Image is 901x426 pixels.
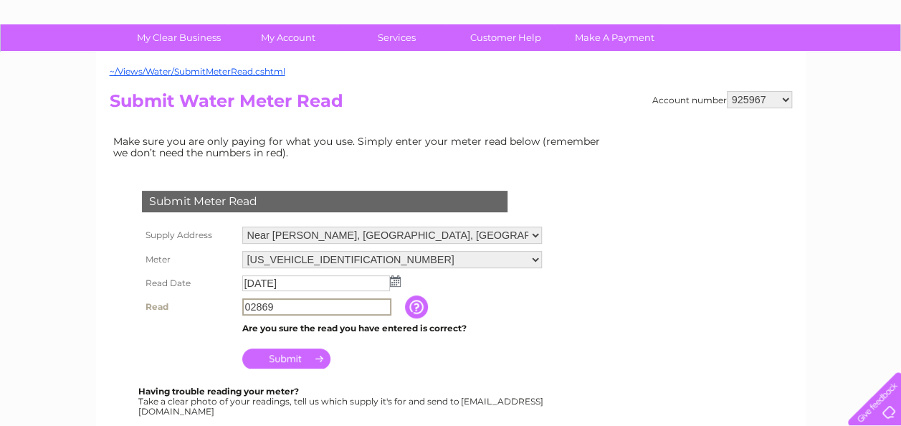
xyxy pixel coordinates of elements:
div: Take a clear photo of your readings, tell us which supply it's for and send to [EMAIL_ADDRESS][DO... [138,387,545,416]
h2: Submit Water Meter Read [110,91,792,118]
img: ... [390,275,401,287]
div: Submit Meter Read [142,191,507,212]
a: Make A Payment [556,24,674,51]
div: Account number [652,91,792,108]
a: Services [338,24,456,51]
th: Read Date [138,272,239,295]
a: My Account [229,24,347,51]
a: Telecoms [725,61,768,72]
a: Log out [854,61,887,72]
input: Information [405,295,431,318]
img: logo.png [32,37,105,81]
th: Supply Address [138,223,239,247]
th: Read [138,295,239,319]
input: Submit [242,349,330,369]
a: Water [649,61,676,72]
td: Make sure you are only paying for what you use. Simply enter your meter read below (remember we d... [110,132,611,162]
td: Are you sure the read you have entered is correct? [239,319,545,338]
a: Contact [806,61,841,72]
a: ~/Views/Water/SubmitMeterRead.cshtml [110,66,285,77]
div: Clear Business is a trading name of Verastar Limited (registered in [GEOGRAPHIC_DATA] No. 3667643... [113,8,790,70]
a: Customer Help [447,24,565,51]
b: Having trouble reading your meter? [138,386,299,397]
a: My Clear Business [120,24,238,51]
a: 0333 014 3131 [631,7,730,25]
a: Blog [776,61,797,72]
th: Meter [138,247,239,272]
a: Energy [685,61,716,72]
